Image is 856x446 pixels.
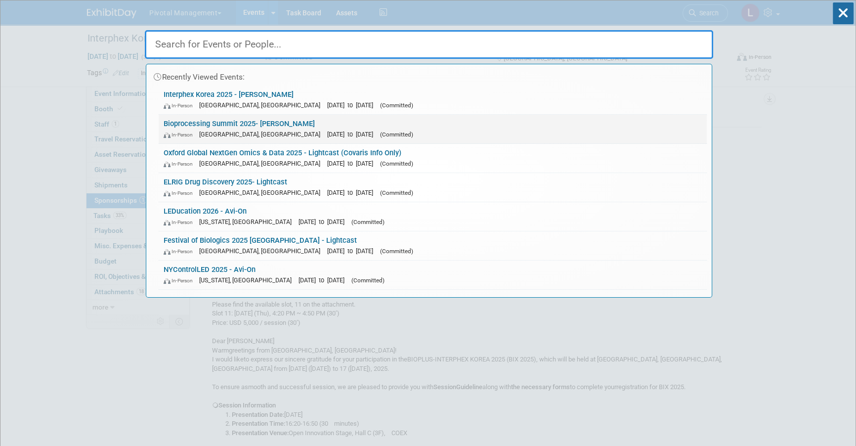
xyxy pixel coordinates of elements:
[159,231,707,260] a: Festival of Biologics 2025 [GEOGRAPHIC_DATA] - Lightcast In-Person [GEOGRAPHIC_DATA], [GEOGRAPHIC...
[159,173,707,202] a: ELRIG Drug Discovery 2025- Lightcast In-Person [GEOGRAPHIC_DATA], [GEOGRAPHIC_DATA] [DATE] to [DA...
[199,131,325,138] span: [GEOGRAPHIC_DATA], [GEOGRAPHIC_DATA]
[380,189,413,196] span: (Committed)
[159,115,707,143] a: Bioprocessing Summit 2025- [PERSON_NAME] In-Person [GEOGRAPHIC_DATA], [GEOGRAPHIC_DATA] [DATE] to...
[151,64,707,86] div: Recently Viewed Events:
[159,202,707,231] a: LEDucation 2026 - Avi-On In-Person [US_STATE], [GEOGRAPHIC_DATA] [DATE] to [DATE] (Committed)
[159,86,707,114] a: Interphex Korea 2025 - [PERSON_NAME] In-Person [GEOGRAPHIC_DATA], [GEOGRAPHIC_DATA] [DATE] to [DA...
[327,247,378,255] span: [DATE] to [DATE]
[199,101,325,109] span: [GEOGRAPHIC_DATA], [GEOGRAPHIC_DATA]
[199,247,325,255] span: [GEOGRAPHIC_DATA], [GEOGRAPHIC_DATA]
[145,30,713,59] input: Search for Events or People...
[159,144,707,173] a: Oxford Global NextGen Omics & Data 2025 - Lightcast (Covaris Info Only) In-Person [GEOGRAPHIC_DAT...
[164,248,197,255] span: In-Person
[327,131,378,138] span: [DATE] to [DATE]
[199,160,325,167] span: [GEOGRAPHIC_DATA], [GEOGRAPHIC_DATA]
[380,102,413,109] span: (Committed)
[351,277,385,284] span: (Committed)
[164,219,197,225] span: In-Person
[199,276,297,284] span: [US_STATE], [GEOGRAPHIC_DATA]
[351,219,385,225] span: (Committed)
[164,277,197,284] span: In-Person
[199,189,325,196] span: [GEOGRAPHIC_DATA], [GEOGRAPHIC_DATA]
[164,102,197,109] span: In-Person
[380,160,413,167] span: (Committed)
[164,161,197,167] span: In-Person
[327,101,378,109] span: [DATE] to [DATE]
[327,160,378,167] span: [DATE] to [DATE]
[327,189,378,196] span: [DATE] to [DATE]
[380,248,413,255] span: (Committed)
[164,132,197,138] span: In-Person
[299,276,349,284] span: [DATE] to [DATE]
[199,218,297,225] span: [US_STATE], [GEOGRAPHIC_DATA]
[164,190,197,196] span: In-Person
[299,218,349,225] span: [DATE] to [DATE]
[159,261,707,289] a: NYControlLED 2025 - Avi-On In-Person [US_STATE], [GEOGRAPHIC_DATA] [DATE] to [DATE] (Committed)
[380,131,413,138] span: (Committed)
